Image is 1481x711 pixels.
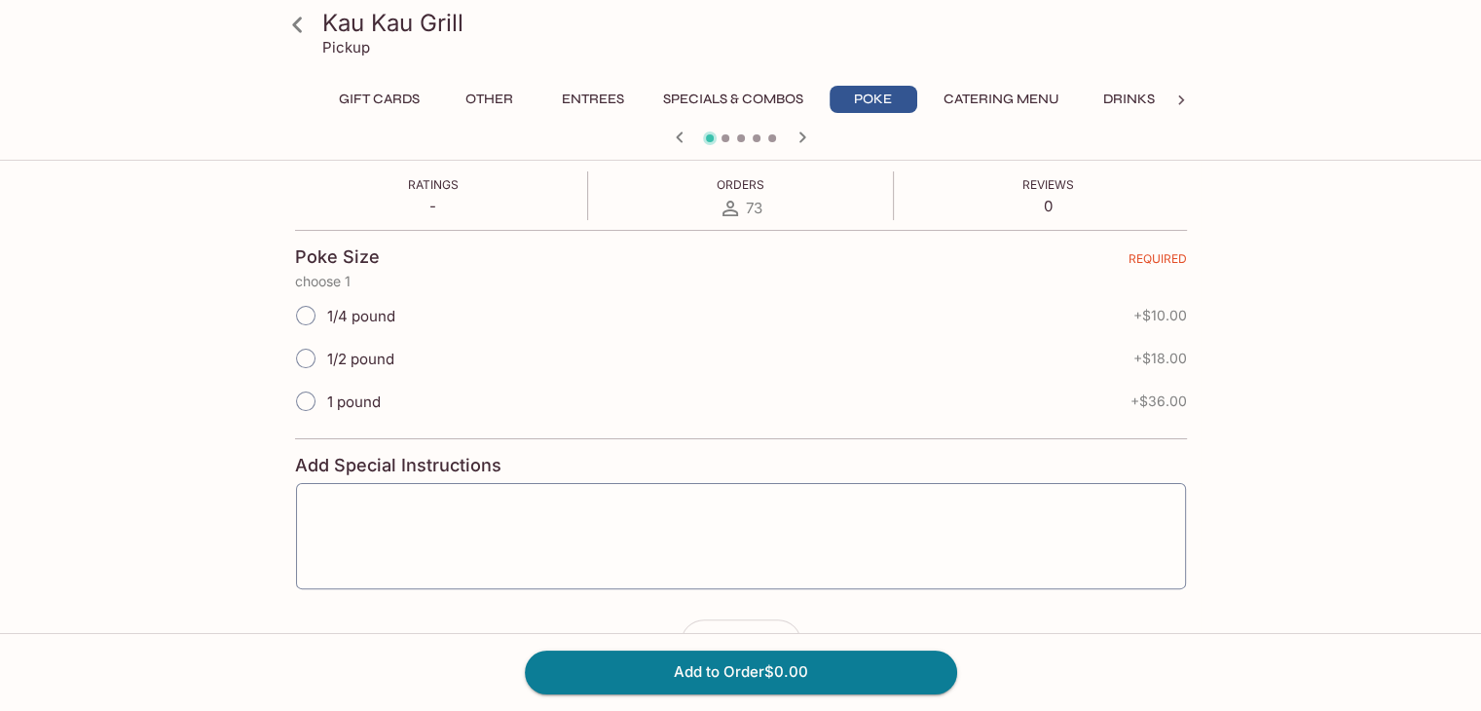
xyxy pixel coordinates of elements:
[322,38,370,56] p: Pickup
[295,246,380,268] h4: Poke Size
[933,86,1070,113] button: Catering Menu
[1022,177,1074,192] span: Reviews
[322,8,1193,38] h3: Kau Kau Grill
[295,455,1187,476] h4: Add Special Instructions
[328,86,430,113] button: Gift Cards
[295,274,1187,289] p: choose 1
[327,350,394,368] span: 1/2 pound
[1130,393,1187,409] span: + $36.00
[549,86,637,113] button: Entrees
[1086,86,1173,113] button: Drinks
[1129,251,1187,274] span: REQUIRED
[746,199,762,217] span: 73
[408,197,459,215] p: -
[717,177,764,192] span: Orders
[1133,351,1187,366] span: + $18.00
[1022,197,1074,215] p: 0
[327,307,395,325] span: 1/4 pound
[408,177,459,192] span: Ratings
[830,86,917,113] button: Poke
[652,86,814,113] button: Specials & Combos
[1133,308,1187,323] span: + $10.00
[327,393,381,411] span: 1 pound
[525,651,957,693] button: Add to Order$0.00
[446,86,534,113] button: Other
